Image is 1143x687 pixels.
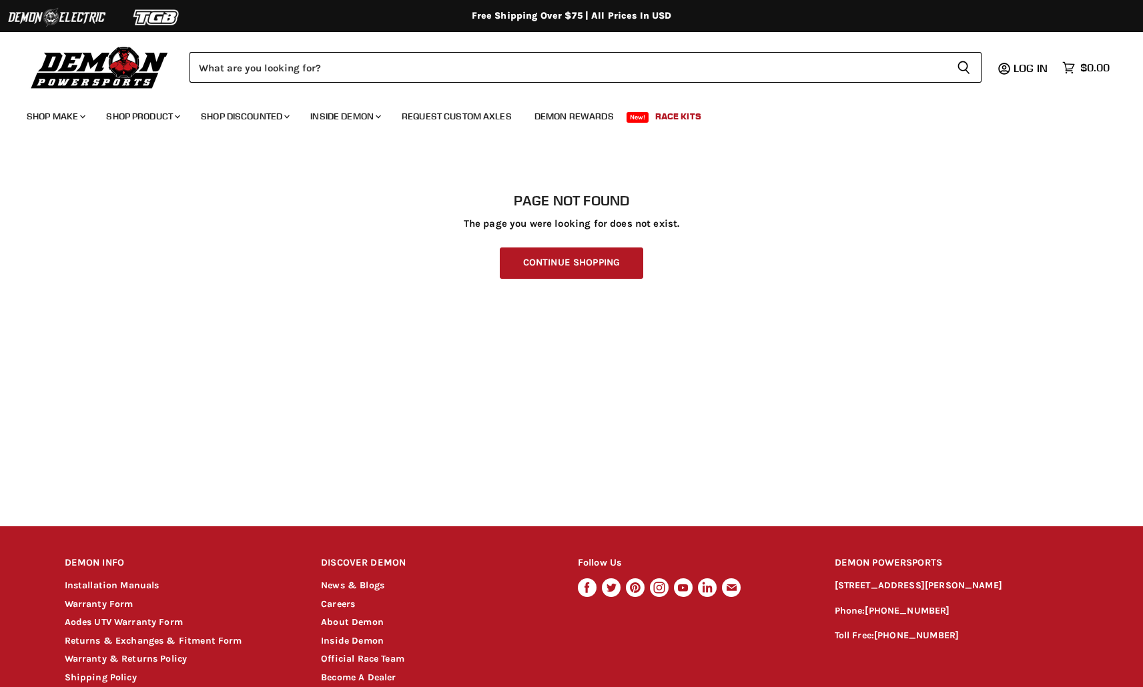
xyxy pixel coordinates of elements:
[65,653,187,664] a: Warranty & Returns Policy
[321,598,355,610] a: Careers
[17,97,1106,130] ul: Main menu
[189,52,982,83] form: Product
[865,605,949,616] a: [PHONE_NUMBER]
[96,103,188,130] a: Shop Product
[645,103,711,130] a: Race Kits
[1080,61,1110,74] span: $0.00
[65,635,242,646] a: Returns & Exchanges & Fitment Form
[321,548,552,579] h2: DISCOVER DEMON
[1056,58,1116,77] a: $0.00
[191,103,298,130] a: Shop Discounted
[321,580,384,591] a: News & Blogs
[524,103,624,130] a: Demon Rewards
[946,52,982,83] button: Search
[578,548,809,579] h2: Follow Us
[300,103,389,130] a: Inside Demon
[107,5,207,30] img: TGB Logo 2
[321,616,384,628] a: About Demon
[835,628,1079,644] p: Toll Free:
[65,548,296,579] h2: DEMON INFO
[7,5,107,30] img: Demon Electric Logo 2
[65,616,183,628] a: Aodes UTV Warranty Form
[17,103,93,130] a: Shop Make
[65,218,1079,229] p: The page you were looking for does not exist.
[835,548,1079,579] h2: DEMON POWERSPORTS
[392,103,522,130] a: Request Custom Axles
[321,653,404,664] a: Official Race Team
[321,672,396,683] a: Become A Dealer
[627,112,649,123] span: New!
[38,10,1106,22] div: Free Shipping Over $75 | All Prices In USD
[1014,61,1048,75] span: Log in
[65,580,159,591] a: Installation Manuals
[874,630,959,641] a: [PHONE_NUMBER]
[835,604,1079,619] p: Phone:
[321,635,384,646] a: Inside Demon
[65,598,133,610] a: Warranty Form
[1008,62,1056,74] a: Log in
[189,52,946,83] input: Search
[65,193,1079,209] h1: Page not found
[835,578,1079,594] p: [STREET_ADDRESS][PERSON_NAME]
[500,247,643,279] a: Continue Shopping
[27,43,173,91] img: Demon Powersports
[65,672,137,683] a: Shipping Policy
